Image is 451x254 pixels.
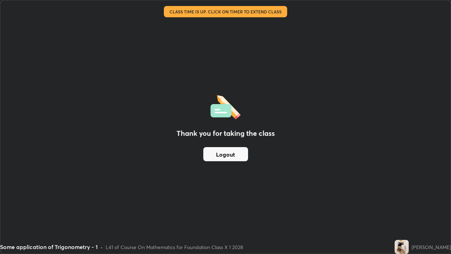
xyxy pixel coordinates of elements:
button: Logout [203,147,248,161]
h2: Thank you for taking the class [177,128,275,139]
img: offlineFeedback.1438e8b3.svg [210,93,241,120]
div: • [100,243,103,251]
div: L41 of Course On Mathematics for Foundation Class X 1 2028 [106,243,243,251]
div: [PERSON_NAME] [412,243,451,251]
img: 7ccac0405f1f4e87a9e21c6918b405c4.jpg [395,240,409,254]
